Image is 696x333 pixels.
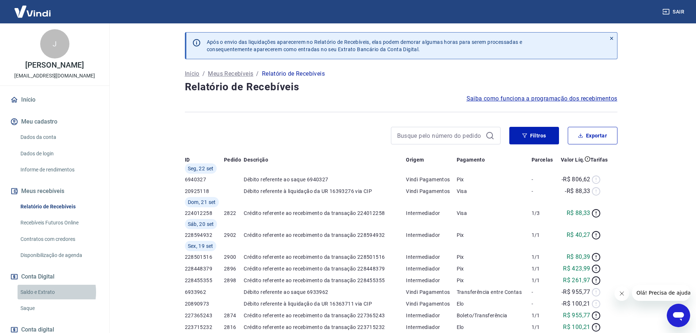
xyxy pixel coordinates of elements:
a: Relatório de Recebíveis [18,199,100,214]
p: R$ 423,99 [563,264,590,273]
p: -R$ 806,62 [562,175,590,184]
span: Olá! Precisa de ajuda? [4,5,61,11]
p: 2896 [224,265,244,272]
p: Elo [457,300,532,307]
p: 20925118 [185,188,224,195]
p: 2900 [224,253,244,261]
p: Valor Líq. [561,156,585,163]
p: 2822 [224,209,244,217]
p: Transferência entre Contas [457,288,532,296]
p: Descrição [244,156,268,163]
p: Vindi Pagamentos [406,188,456,195]
a: Disponibilização de agenda [18,248,100,263]
iframe: Botão para abrir a janela de mensagens [667,304,690,327]
p: Crédito referente ao recebimento da transação 228501516 [244,253,406,261]
p: Débito referente à liquidação da UR 16393276 via CIP [244,188,406,195]
p: 1/1 [532,277,556,284]
a: Saque [18,301,100,316]
p: Crédito referente ao recebimento da transação 227365243 [244,312,406,319]
p: Vindi Pagamentos [406,176,456,183]
a: Saiba como funciona a programação dos recebimentos [467,94,617,103]
iframe: Fechar mensagem [615,286,629,301]
p: R$ 100,21 [563,323,590,332]
p: Crédito referente ao recebimento da transação 223715232 [244,323,406,331]
p: 2902 [224,231,244,239]
p: 20890973 [185,300,224,307]
a: Início [9,92,100,108]
p: Visa [457,188,532,195]
span: Seg, 22 set [188,165,214,172]
p: 2874 [224,312,244,319]
p: / [202,69,205,78]
p: Pix [457,265,532,272]
span: Sáb, 20 set [188,220,214,228]
p: Parcelas [532,156,553,163]
p: Tarifas [590,156,608,163]
p: R$ 261,97 [563,276,590,285]
p: Pix [457,231,532,239]
p: Débito referente à liquidação da UR 16363711 via CIP [244,300,406,307]
p: Vindi Pagamentos [406,300,456,307]
p: Boleto/Transferência [457,312,532,319]
button: Filtros [509,127,559,144]
p: Intermediador [406,312,456,319]
button: Exportar [568,127,617,144]
p: 1/1 [532,231,556,239]
p: R$ 80,39 [567,253,590,261]
p: / [256,69,259,78]
p: Crédito referente ao recebimento da transação 224012258 [244,209,406,217]
p: Intermediador [406,323,456,331]
p: 228448379 [185,265,224,272]
p: Pix [457,253,532,261]
p: 1/1 [532,253,556,261]
a: Início [185,69,199,78]
input: Busque pelo número do pedido [397,130,483,141]
a: Recebíveis Futuros Online [18,215,100,230]
p: 1/1 [532,323,556,331]
p: Débito referente ao saque 6940327 [244,176,406,183]
p: 227365243 [185,312,224,319]
p: 2898 [224,277,244,284]
p: Elo [457,323,532,331]
p: Visa [457,209,532,217]
p: 228501516 [185,253,224,261]
p: 223715232 [185,323,224,331]
p: R$ 40,27 [567,231,590,239]
a: Informe de rendimentos [18,162,100,177]
p: Vindi Pagamentos [406,288,456,296]
p: - [532,300,556,307]
a: Saldo e Extrato [18,285,100,300]
p: Intermediador [406,265,456,272]
p: Pix [457,277,532,284]
p: ID [185,156,190,163]
p: Pagamento [457,156,485,163]
p: 1/3 [532,209,556,217]
p: Pedido [224,156,241,163]
a: Dados da conta [18,130,100,145]
a: Dados de login [18,146,100,161]
p: 6940327 [185,176,224,183]
p: Origem [406,156,424,163]
p: R$ 88,33 [567,209,590,217]
p: - [532,188,556,195]
p: 6933962 [185,288,224,296]
p: Pix [457,176,532,183]
a: Meus Recebíveis [208,69,253,78]
h4: Relatório de Recebíveis [185,80,617,94]
span: Sex, 19 set [188,242,213,250]
p: -R$ 100,21 [562,299,590,308]
p: 228455355 [185,277,224,284]
button: Meus recebíveis [9,183,100,199]
p: [EMAIL_ADDRESS][DOMAIN_NAME] [14,72,95,80]
p: -R$ 955,77 [562,288,590,296]
p: Após o envio das liquidações aparecerem no Relatório de Recebíveis, elas podem demorar algumas ho... [207,38,522,53]
p: Intermediador [406,209,456,217]
p: Intermediador [406,277,456,284]
p: 224012258 [185,209,224,217]
button: Meu cadastro [9,114,100,130]
button: Sair [661,5,687,19]
p: Crédito referente ao recebimento da transação 228455355 [244,277,406,284]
